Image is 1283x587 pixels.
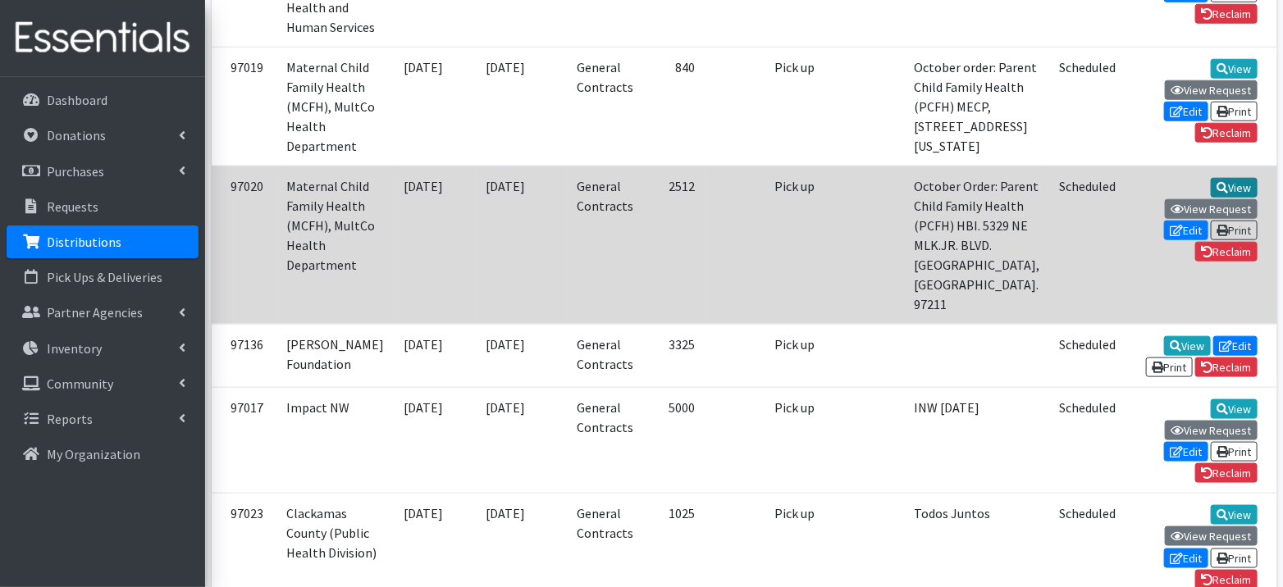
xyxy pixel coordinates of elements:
td: Pick up [765,166,833,324]
a: Edit [1164,548,1208,568]
td: Pick up [765,324,833,387]
a: View Request [1165,80,1258,100]
a: My Organization [7,438,199,471]
p: Requests [47,198,98,215]
a: Reclaim [1195,123,1258,143]
td: Impact NW [277,387,395,493]
a: Print [1211,548,1258,568]
td: 97020 [212,166,277,324]
a: Print [1211,102,1258,121]
td: October Order: Parent Child Family Health (PCFH) HBI. 5329 NE MLK.JR. BLVD. [GEOGRAPHIC_DATA], [G... [905,166,1050,324]
a: Requests [7,190,199,223]
td: [DATE] [395,47,477,166]
td: Maternal Child Family Health (MCFH), MultCo Health Department [277,47,395,166]
a: Reclaim [1195,242,1258,262]
a: View [1211,399,1258,419]
a: Reclaim [1195,463,1258,483]
a: Reports [7,403,199,435]
a: Print [1211,442,1258,462]
td: [DATE] [477,166,568,324]
td: Scheduled [1050,166,1126,324]
p: Pick Ups & Deliveries [47,269,162,285]
td: INW [DATE] [905,387,1050,493]
a: Dashboard [7,84,199,116]
td: 97017 [212,387,277,493]
a: Edit [1213,336,1258,356]
a: Distributions [7,225,199,258]
a: Donations [7,119,199,152]
a: Purchases [7,155,199,188]
a: Edit [1164,221,1208,240]
td: [DATE] [395,324,477,387]
p: Dashboard [47,92,107,108]
td: [PERSON_NAME] Foundation [277,324,395,387]
td: Scheduled [1050,324,1126,387]
a: View [1211,178,1258,198]
a: Community [7,367,199,400]
p: Distributions [47,234,121,250]
p: My Organization [47,446,140,462]
img: HumanEssentials [7,11,199,66]
a: View [1164,336,1211,356]
a: Inventory [7,332,199,365]
a: Pick Ups & Deliveries [7,261,199,293]
a: Edit [1164,442,1208,462]
a: View Request [1165,199,1258,219]
td: Scheduled [1050,387,1126,493]
a: View Request [1165,421,1258,440]
a: Edit [1164,102,1208,121]
td: [DATE] [477,324,568,387]
td: General Contracts [568,166,646,324]
td: Pick up [765,387,833,493]
a: View Request [1165,526,1258,546]
p: Purchases [47,163,104,180]
a: Print [1146,357,1193,377]
td: [DATE] [477,47,568,166]
td: 5000 [646,387,705,493]
a: View [1211,59,1258,79]
p: Donations [47,127,106,143]
p: Community [47,375,113,392]
a: Reclaim [1195,357,1258,377]
p: Inventory [47,340,102,357]
td: General Contracts [568,387,646,493]
p: Reports [47,411,93,427]
td: 97019 [212,47,277,166]
td: Maternal Child Family Health (MCFH), MultCo Health Department [277,166,395,324]
a: Partner Agencies [7,296,199,329]
td: Pick up [765,47,833,166]
td: 840 [646,47,705,166]
td: October order: Parent Child Family Health (PCFH) MECP, [STREET_ADDRESS][US_STATE] [905,47,1050,166]
a: Print [1211,221,1258,240]
td: Scheduled [1050,47,1126,166]
a: View [1211,505,1258,525]
td: General Contracts [568,47,646,166]
td: 97136 [212,324,277,387]
td: [DATE] [395,387,477,493]
a: Reclaim [1195,4,1258,24]
td: 3325 [646,324,705,387]
td: [DATE] [395,166,477,324]
p: Partner Agencies [47,304,143,321]
td: [DATE] [477,387,568,493]
td: 2512 [646,166,705,324]
td: General Contracts [568,324,646,387]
